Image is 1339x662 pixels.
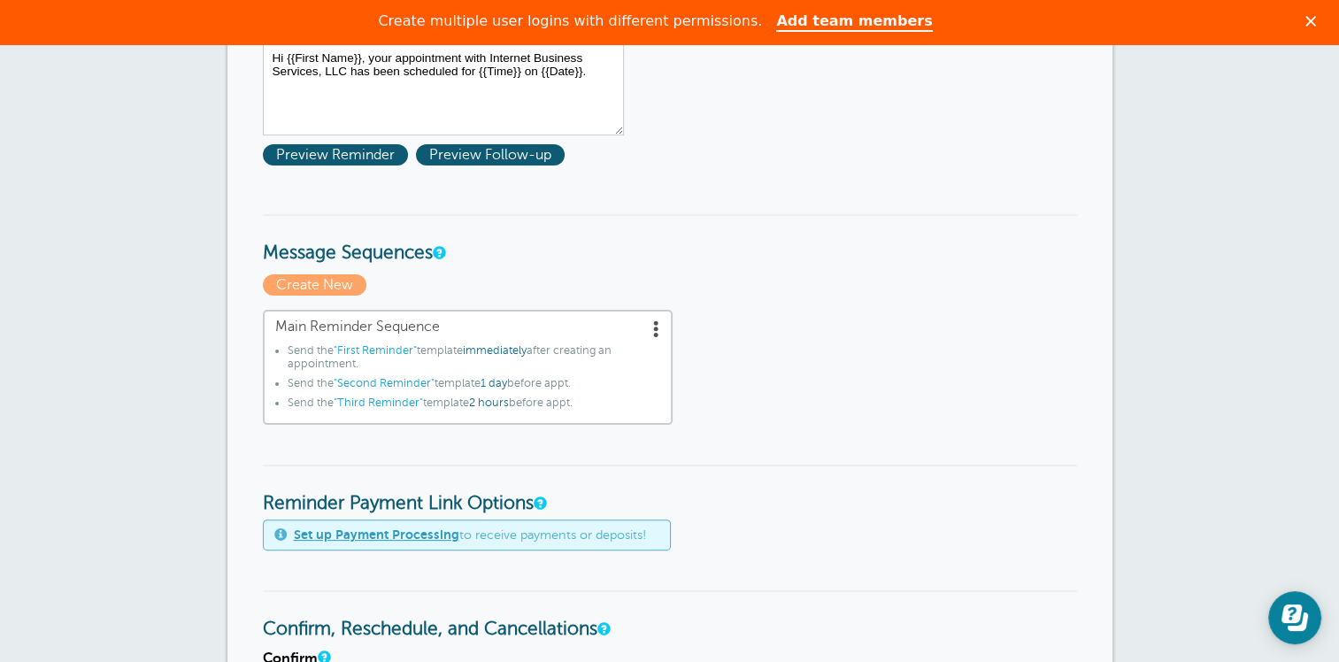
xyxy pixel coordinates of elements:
span: 1 day [481,377,507,389]
span: Preview Reminder [263,144,408,165]
iframe: Resource center [1268,591,1321,644]
span: immediately [463,344,527,357]
a: Add team members [776,12,932,32]
span: Create New [263,274,366,296]
span: "First Reminder" [334,344,417,357]
span: 2 hours [469,396,509,409]
li: Send the template after creating an appointment. [288,344,660,377]
a: Preview Follow-up [416,147,569,163]
span: to receive payments or deposits! [294,527,646,543]
a: Preview Reminder [263,147,416,163]
span: Main Reminder Sequence [275,319,660,335]
a: Create New [263,277,371,293]
a: These settings apply to all templates. (They are not per-template settings). You can change the l... [597,623,608,635]
a: Set up Payment Processing [294,527,459,542]
span: Preview Follow-up [416,144,565,165]
span: "Third Reminder" [334,396,423,409]
li: Send the template before appt. [288,377,660,396]
a: Main Reminder Sequence Send the"First Reminder"templateimmediatelyafter creating an appointment.S... [263,310,673,425]
h3: Confirm, Reschedule, and Cancellations [263,590,1077,641]
div: Create multiple user logins with different permissions. [378,12,762,30]
li: Send the template before appt. [288,396,660,416]
h3: Reminder Payment Link Options [263,465,1077,515]
span: "Second Reminder" [334,377,435,389]
h3: Message Sequences [263,214,1077,265]
textarea: Hi {{First Name}}, your appointment with Internet Business Services, LLC has been scheduled for {... [263,47,624,135]
div: Close [1305,16,1323,27]
a: These settings apply to all templates. Automatically add a payment link to your reminders if an a... [534,497,544,509]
